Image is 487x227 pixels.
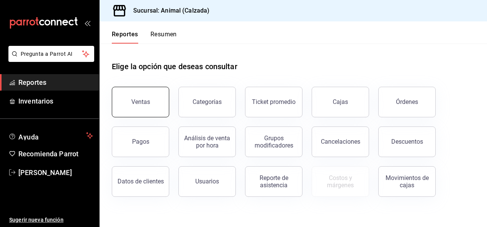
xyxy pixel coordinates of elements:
button: Ticket promedio [245,87,302,117]
font: Recomienda Parrot [18,150,78,158]
button: Usuarios [178,166,236,197]
div: Ticket promedio [252,98,296,105]
button: Datos de clientes [112,166,169,197]
div: Usuarios [195,178,219,185]
button: Ventas [112,87,169,117]
font: Inventarios [18,97,53,105]
div: Órdenes [396,98,418,105]
span: Pregunta a Parrot AI [21,50,82,58]
div: Movimientos de cajas [383,174,431,189]
div: Cancelaciones [321,138,360,145]
button: Reporte de asistencia [245,166,302,197]
div: Costos y márgenes [317,174,364,189]
button: Cancelaciones [312,126,369,157]
div: Pestañas de navegación [112,31,177,44]
div: Descuentos [391,138,423,145]
font: [PERSON_NAME] [18,169,72,177]
button: open_drawer_menu [84,20,90,26]
button: Descuentos [378,126,436,157]
h1: Elige la opción que deseas consultar [112,61,237,72]
div: Ventas [131,98,150,105]
font: Reportes [112,31,138,38]
button: Grupos modificadores [245,126,302,157]
font: Sugerir nueva función [9,217,64,223]
div: Análisis de venta por hora [183,135,231,149]
div: Pagos [132,138,149,145]
button: Resumen [150,31,177,44]
a: Pregunta a Parrot AI [5,55,94,63]
div: Grupos modificadores [250,135,297,149]
h3: Sucursal: Animal (Calzada) [127,6,209,15]
div: Reporte de asistencia [250,174,297,189]
button: Pagos [112,126,169,157]
button: Contrata inventarios para ver este reporte [312,166,369,197]
div: Cajas [333,97,348,107]
button: Análisis de venta por hora [178,126,236,157]
div: Datos de clientes [118,178,164,185]
button: Órdenes [378,87,436,117]
button: Pregunta a Parrot AI [8,46,94,62]
span: Ayuda [18,131,83,140]
a: Cajas [312,87,369,117]
button: Movimientos de cajas [378,166,436,197]
button: Categorías [178,87,236,117]
font: Reportes [18,78,46,86]
div: Categorías [193,98,222,105]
